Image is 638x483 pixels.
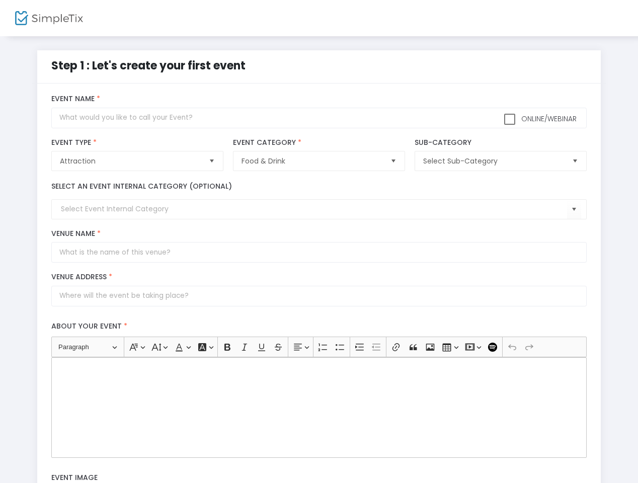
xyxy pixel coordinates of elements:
[51,95,586,104] label: Event Name
[519,114,577,124] span: Online/Webinar
[415,138,586,147] label: Sub-Category
[51,181,232,192] label: Select an event internal category (optional)
[233,138,405,147] label: Event Category
[568,151,582,171] button: Select
[61,204,567,214] input: Select Event Internal Category
[54,339,122,355] button: Paragraph
[51,337,586,357] div: Editor toolbar
[386,151,401,171] button: Select
[51,229,586,238] label: Venue Name
[51,108,586,128] input: What would you like to call your Event?
[60,156,200,166] span: Attraction
[51,273,586,282] label: Venue Address
[51,58,246,73] span: Step 1 : Let's create your first event
[567,199,581,220] button: Select
[58,341,111,353] span: Paragraph
[51,286,586,306] input: Where will the event be taking place?
[205,151,219,171] button: Select
[51,357,586,458] div: Rich Text Editor, main
[51,138,223,147] label: Event Type
[242,156,382,166] span: Food & Drink
[423,156,564,166] span: Select Sub-Category
[51,472,98,482] span: Event Image
[51,242,586,263] input: What is the name of this venue?
[47,316,592,337] label: About your event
